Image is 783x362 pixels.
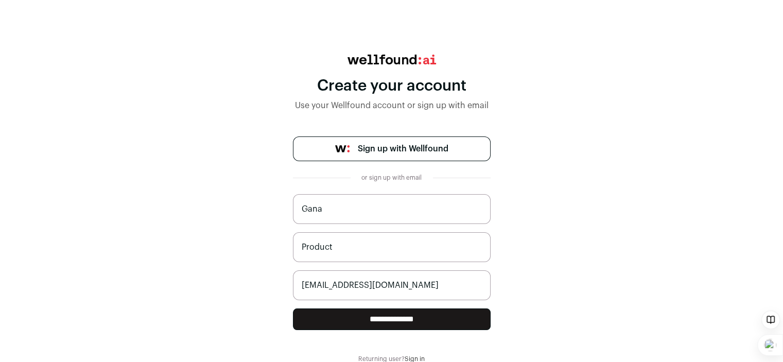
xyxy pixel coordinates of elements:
[358,143,448,155] span: Sign up with Wellfound
[293,77,491,95] div: Create your account
[293,99,491,112] div: Use your Wellfound account or sign up with email
[293,194,491,224] input: Jane Smith
[405,356,425,362] a: Sign in
[359,174,425,182] div: or sign up with email
[335,145,350,152] img: wellfound-symbol-flush-black-fb3c872781a75f747ccb3a119075da62bfe97bd399995f84a933054e44a575c4.png
[293,270,491,300] input: name@work-email.com
[293,232,491,262] input: Job Title (i.e. CEO, Recruiter)
[293,136,491,161] a: Sign up with Wellfound
[347,55,436,64] img: wellfound:ai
